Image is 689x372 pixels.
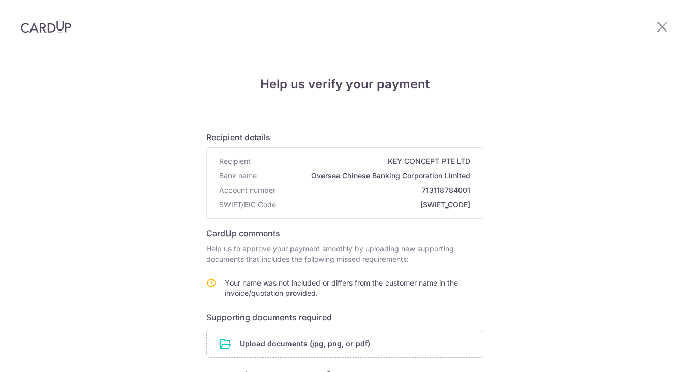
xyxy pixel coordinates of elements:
span: Your name was not included or differs from the customer name in the invoice/quotation provided. [225,278,458,297]
p: Help us to approve your payment smoothly by uploading new supporting documents that includes the ... [206,244,483,264]
h6: Recipient details [206,131,483,143]
div: Upload documents (jpg, png, or pdf) [206,330,483,358]
h4: Help us verify your payment [206,75,483,94]
span: KEY CONCEPT PTE LTD [255,156,470,167]
span: Bank name [219,171,257,181]
span: SWIFT/BIC Code [219,200,276,210]
span: Recipient [219,156,251,167]
h6: Supporting documents required [206,311,483,323]
span: Oversea Chinese Banking Corporation Limited [261,171,470,181]
img: CardUp [21,21,71,33]
h6: CardUp comments [206,227,483,240]
span: [SWIFT_CODE] [280,200,470,210]
span: 713118784001 [280,185,470,196]
span: Account number [219,185,275,196]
